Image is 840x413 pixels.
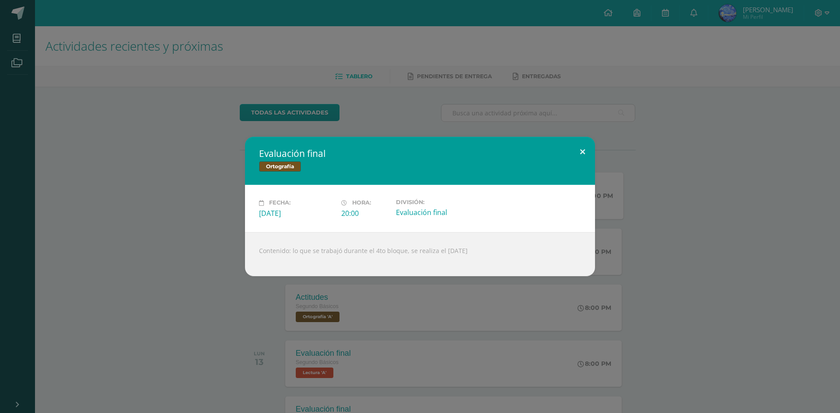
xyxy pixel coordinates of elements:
label: División: [396,199,471,205]
button: Close (Esc) [570,137,595,167]
div: Evaluación final [396,208,471,217]
div: 20:00 [341,208,389,218]
span: Hora: [352,200,371,206]
div: [DATE] [259,208,334,218]
span: Ortografía [259,161,301,172]
span: Fecha: [269,200,290,206]
h2: Evaluación final [259,147,581,160]
div: Contenido: lo que se trabajó durante el 4to bloque, se realiza el [DATE] [245,232,595,276]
